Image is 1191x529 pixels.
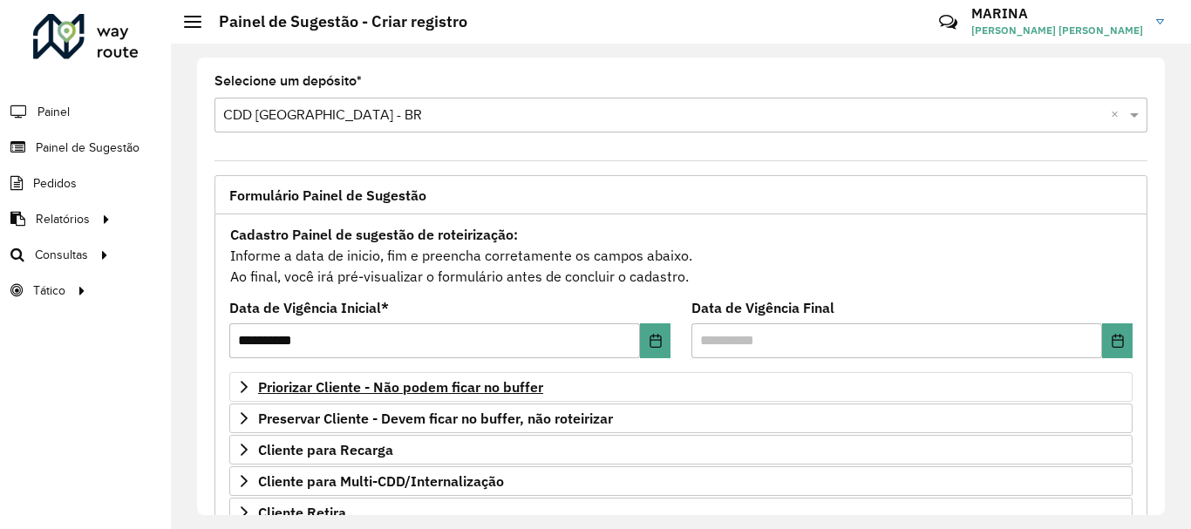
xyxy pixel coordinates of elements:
span: Formulário Painel de Sugestão [229,188,426,202]
a: Preservar Cliente - Devem ficar no buffer, não roteirizar [229,404,1133,433]
a: Priorizar Cliente - Não podem ficar no buffer [229,372,1133,402]
span: Cliente para Recarga [258,443,393,457]
span: Cliente para Multi-CDD/Internalização [258,474,504,488]
a: Cliente para Multi-CDD/Internalização [229,466,1133,496]
strong: Cadastro Painel de sugestão de roteirização: [230,226,518,243]
a: Cliente Retira [229,498,1133,527]
span: Preservar Cliente - Devem ficar no buffer, não roteirizar [258,411,613,425]
h2: Painel de Sugestão - Criar registro [201,12,467,31]
span: Pedidos [33,174,77,193]
span: Painel de Sugestão [36,139,140,157]
span: Consultas [35,246,88,264]
h3: MARINA [971,5,1143,22]
span: [PERSON_NAME] [PERSON_NAME] [971,23,1143,38]
span: Priorizar Cliente - Não podem ficar no buffer [258,380,543,394]
span: Painel [37,103,70,121]
a: Cliente para Recarga [229,435,1133,465]
a: Contato Rápido [929,3,967,41]
div: Informe a data de inicio, fim e preencha corretamente os campos abaixo. Ao final, você irá pré-vi... [229,223,1133,288]
label: Data de Vigência Final [691,297,834,318]
label: Selecione um depósito [214,71,362,92]
button: Choose Date [640,323,670,358]
button: Choose Date [1102,323,1133,358]
span: Cliente Retira [258,505,346,519]
span: Clear all [1111,105,1126,125]
span: Relatórios [36,210,90,228]
label: Data de Vigência Inicial [229,297,389,318]
span: Tático [33,281,65,300]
